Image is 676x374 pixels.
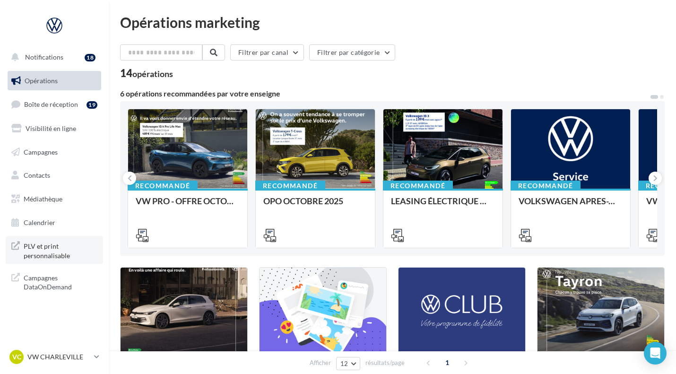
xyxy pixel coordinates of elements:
[132,70,173,78] div: opérations
[6,94,103,114] a: Boîte de réception19
[6,165,103,185] a: Contacts
[27,352,90,362] p: VW CHARLEVILLE
[24,271,97,292] span: Campagnes DataOnDemand
[644,342,667,365] div: Open Intercom Messenger
[26,124,76,132] span: Visibilité en ligne
[120,68,173,78] div: 14
[24,240,97,260] span: PLV et print personnalisable
[511,181,581,191] div: Recommandé
[6,119,103,139] a: Visibilité en ligne
[136,196,240,215] div: VW PRO - OFFRE OCTOBRE 25
[6,268,103,296] a: Campagnes DataOnDemand
[6,213,103,233] a: Calendrier
[255,181,325,191] div: Recommandé
[24,171,50,179] span: Contacts
[6,236,103,264] a: PLV et print personnalisable
[519,196,623,215] div: VOLKSWAGEN APRES-VENTE
[340,360,348,367] span: 12
[128,181,198,191] div: Recommandé
[24,148,58,156] span: Campagnes
[383,181,453,191] div: Recommandé
[24,218,55,226] span: Calendrier
[336,357,360,370] button: 12
[391,196,495,215] div: LEASING ÉLECTRIQUE 2025
[230,44,304,61] button: Filtrer par canal
[6,71,103,91] a: Opérations
[309,44,395,61] button: Filtrer par catégorie
[365,358,405,367] span: résultats/page
[120,90,650,97] div: 6 opérations recommandées par votre enseigne
[6,47,99,67] button: Notifications 18
[263,196,367,215] div: OPO OCTOBRE 2025
[24,100,78,108] span: Boîte de réception
[24,195,62,203] span: Médiathèque
[12,352,21,362] span: VC
[8,348,101,366] a: VC VW CHARLEVILLE
[25,53,63,61] span: Notifications
[25,77,58,85] span: Opérations
[85,54,95,61] div: 18
[6,142,103,162] a: Campagnes
[120,15,665,29] div: Opérations marketing
[440,355,455,370] span: 1
[310,358,331,367] span: Afficher
[6,189,103,209] a: Médiathèque
[87,101,97,109] div: 19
